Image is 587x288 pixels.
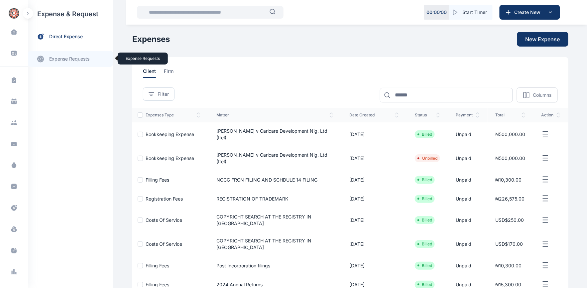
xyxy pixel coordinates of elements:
span: matter [216,112,333,118]
a: Filling Fees [146,282,169,287]
span: payment [456,112,480,118]
a: Registration Fees [146,196,183,202]
span: expenses type [146,112,200,118]
td: Unpaid [448,122,488,146]
a: direct expense [28,28,113,46]
td: Unpaid [448,232,488,256]
span: ₦10,300.00 [496,177,522,183]
td: Unpaid [448,208,488,232]
a: expense requests [28,51,113,67]
td: [DATE] [341,146,407,170]
td: Post Incorporation filings [208,256,341,275]
td: COPYRIGHT SEARCH AT THE REGISTRY IN [GEOGRAPHIC_DATA] [208,232,341,256]
span: Start Timer [463,9,487,16]
span: Filter [158,91,169,97]
span: ₦10,300.00 [496,263,522,268]
span: date created [349,112,399,118]
td: [PERSON_NAME] v Carlcare Development Nig. Ltd (Itel) [208,146,341,170]
td: [DATE] [341,232,407,256]
button: New Expense [517,32,568,47]
td: Unpaid [448,189,488,208]
span: New Expense [526,35,560,43]
li: Billed [417,282,432,287]
span: ₦500,000.00 [496,131,526,137]
td: COPYRIGHT SEARCH AT THE REGISTRY IN [GEOGRAPHIC_DATA] [208,208,341,232]
span: action [541,112,560,118]
li: Billed [417,241,432,247]
li: Billed [417,196,432,202]
td: NCCG FRCN FILING AND SCHDULE 14 FILING [208,170,341,189]
span: Create New [512,9,546,16]
a: client [143,68,164,78]
td: [DATE] [341,170,407,189]
p: Columns [533,92,551,98]
a: Filling Fees [146,263,169,268]
button: Columns [517,87,558,102]
p: 00 : 00 : 00 [426,9,447,16]
td: Unpaid [448,146,488,170]
a: Bookkeeping Expense [146,155,194,161]
button: Create New [500,5,560,20]
span: firm [164,68,174,78]
td: [DATE] [341,208,407,232]
span: direct expense [49,33,83,40]
span: status [415,112,440,118]
button: Filter [143,87,175,101]
span: ₦500,000.00 [496,155,526,161]
li: Billed [417,263,432,268]
span: USD$170.00 [496,241,523,247]
span: ₦226,575.00 [496,196,525,202]
span: total [496,112,526,118]
a: Costs of Service [146,217,182,223]
button: Start Timer [449,5,493,20]
td: [DATE] [341,256,407,275]
td: REGISTRATION OF TRADEMARK [208,189,341,208]
h1: Expenses [132,34,170,45]
a: Bookkeeping Expense [146,131,194,137]
span: USD$250.00 [496,217,524,223]
a: firm [164,68,181,78]
span: ₦15,300.00 [496,282,522,287]
li: Billed [417,132,432,137]
td: Unpaid [448,170,488,189]
div: expense requestsexpense requests [28,46,113,67]
li: Billed [417,177,432,183]
td: [DATE] [341,189,407,208]
td: [DATE] [341,122,407,146]
td: Unpaid [448,256,488,275]
li: Billed [417,217,432,223]
a: Costs of Service [146,241,182,247]
span: client [143,68,156,78]
a: Filling Fees [146,177,169,183]
td: [PERSON_NAME] v Carlcare Development Nig. Ltd (Itel) [208,122,341,146]
li: Unbilled [417,156,437,161]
